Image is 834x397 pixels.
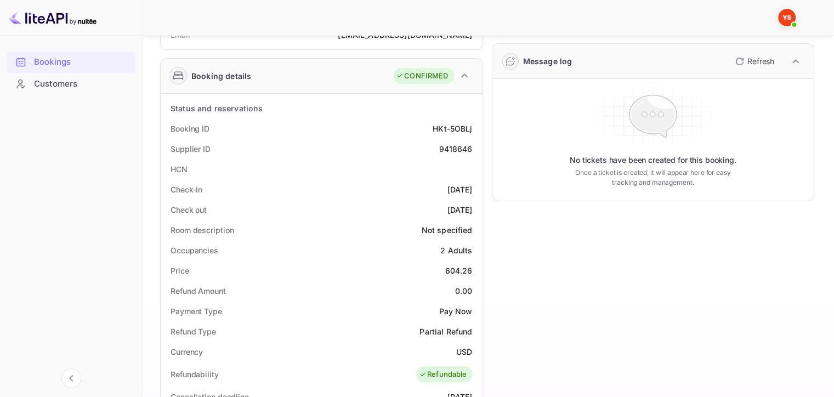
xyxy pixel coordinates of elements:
div: Refund Amount [171,285,226,297]
a: Customers [7,73,135,94]
img: LiteAPI logo [9,9,97,26]
div: Refund Type [171,326,216,337]
div: HCN [171,163,188,175]
div: Customers [34,78,130,90]
div: Occupancies [171,245,218,256]
div: Pay Now [439,305,472,317]
div: 2 Adults [440,245,472,256]
div: 604.26 [445,265,473,276]
p: Once a ticket is created, it will appear here for easy tracking and management. [567,168,739,188]
div: Supplier ID [171,143,211,155]
div: Booking details [191,70,251,82]
div: Partial Refund [419,326,472,337]
div: Customers [7,73,135,95]
div: Check out [171,204,207,215]
img: Yandex Support [778,9,796,26]
button: Collapse navigation [61,368,81,388]
div: 9418646 [439,143,472,155]
div: Message log [523,55,572,67]
div: Refundable [419,369,467,380]
div: 0.00 [455,285,473,297]
div: Price [171,265,189,276]
div: [DATE] [447,184,473,195]
div: Payment Type [171,305,222,317]
div: Check-in [171,184,202,195]
div: USD [456,346,472,358]
div: Bookings [7,52,135,73]
div: Booking ID [171,123,209,134]
div: Room description [171,224,234,236]
div: CONFIRMED [396,71,448,82]
div: HKt-5OBLj [433,123,472,134]
div: Not specified [422,224,473,236]
p: Refresh [747,55,774,67]
div: Refundability [171,368,219,380]
div: Bookings [34,56,130,69]
button: Refresh [729,53,779,70]
p: No tickets have been created for this booking. [570,155,736,166]
div: Currency [171,346,203,358]
div: [DATE] [447,204,473,215]
div: Status and reservations [171,103,263,114]
a: Bookings [7,52,135,72]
